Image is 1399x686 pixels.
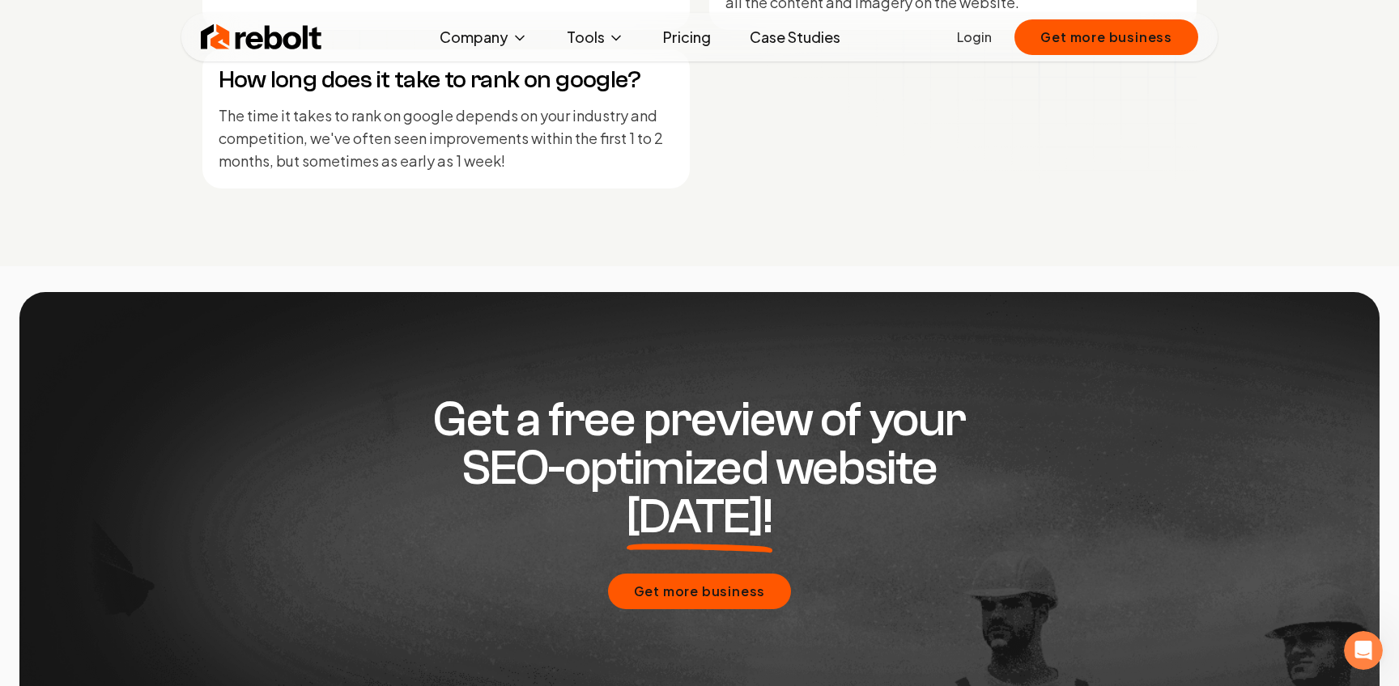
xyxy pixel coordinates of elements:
[554,21,637,53] button: Tools
[1014,19,1198,55] button: Get more business
[219,66,674,95] h4: How long does it take to rank on google?
[737,21,853,53] a: Case Studies
[219,104,674,172] p: The time it takes to rank on google depends on your industry and competition, we've often seen im...
[957,28,992,47] a: Login
[1344,631,1383,670] iframe: Intercom live chat
[650,21,724,53] a: Pricing
[627,493,773,541] span: [DATE]!
[608,574,792,609] button: Get more business
[427,21,541,53] button: Company
[389,396,1010,541] h2: Get a free preview of your SEO-optimized website
[201,21,322,53] img: Rebolt Logo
